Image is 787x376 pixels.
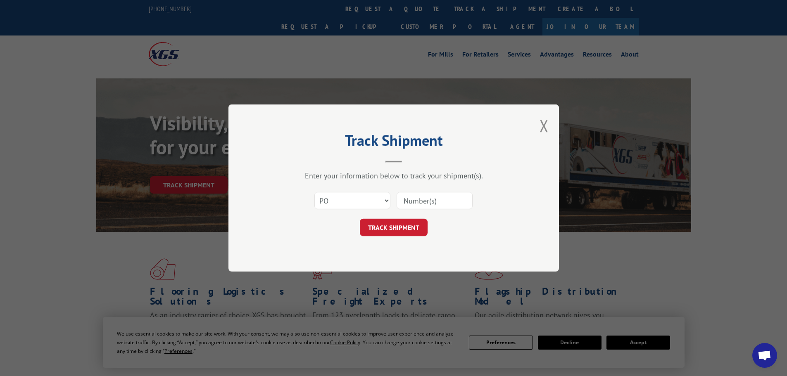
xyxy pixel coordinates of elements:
h2: Track Shipment [270,135,518,150]
div: Enter your information below to track your shipment(s). [270,171,518,180]
button: Close modal [540,115,549,137]
button: TRACK SHIPMENT [360,219,428,236]
a: Open chat [752,343,777,368]
input: Number(s) [397,192,473,209]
